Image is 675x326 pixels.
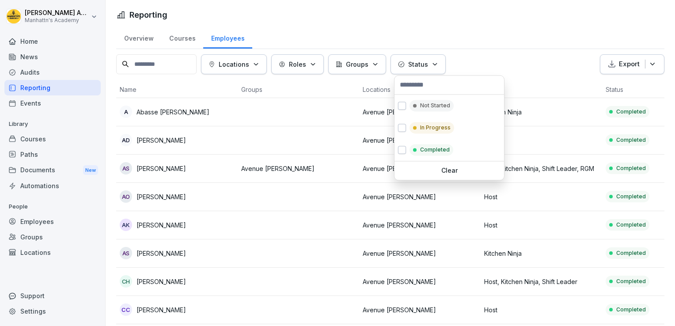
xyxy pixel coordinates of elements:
[346,60,368,69] p: Groups
[408,60,428,69] p: Status
[420,146,450,154] p: Completed
[420,102,450,110] p: Not Started
[289,60,306,69] p: Roles
[619,59,640,69] p: Export
[219,60,249,69] p: Locations
[398,167,501,174] p: Clear
[420,124,451,132] p: In Progress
